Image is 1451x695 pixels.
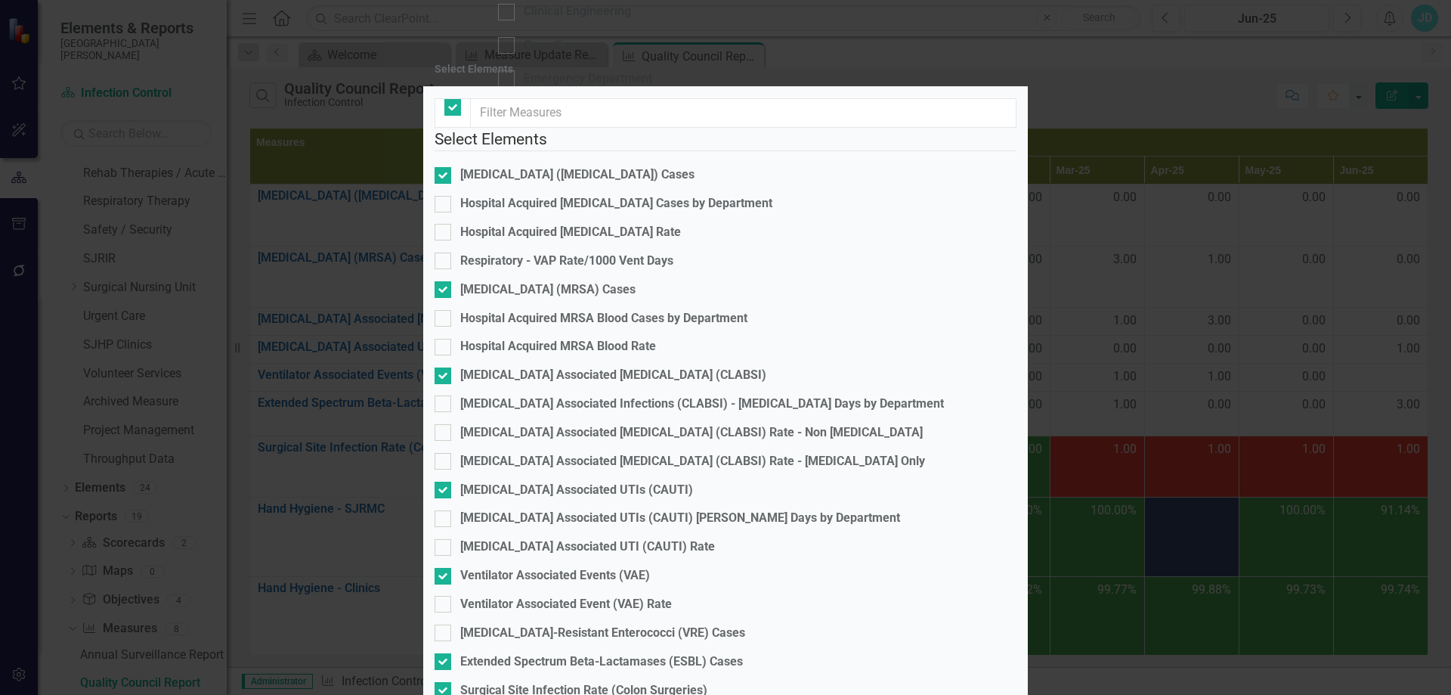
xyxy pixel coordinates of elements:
div: [MEDICAL_DATA] Associated [MEDICAL_DATA] (CLABSI) Rate - Non [MEDICAL_DATA] [460,424,923,442]
div: Hospital Acquired MRSA Blood Cases by Department [460,310,747,327]
legend: Select Elements [435,128,1016,151]
div: Ventilator Associated Events (VAE) [460,567,650,585]
div: [MEDICAL_DATA] Associated [MEDICAL_DATA] (CLABSI) [460,367,766,384]
div: [MEDICAL_DATA]-Resistant Enterococci (VRE) Cases [460,625,745,642]
div: Extended Spectrum Beta-Lactamases (ESBL) Cases [460,653,743,671]
div: [MEDICAL_DATA] Associated UTIs (CAUTI) [460,482,693,499]
div: Hospital Acquired [MEDICAL_DATA] Cases by Department [460,195,772,213]
div: Hospital Acquired [MEDICAL_DATA] Rate [460,224,681,241]
div: Respiratory - VAP Rate/1000 Vent Days [460,253,673,270]
div: Hospital Acquired MRSA Blood Rate [460,338,656,355]
div: [MEDICAL_DATA] Associated UTI (CAUTI) Rate [460,538,715,556]
div: [MEDICAL_DATA] Associated UTIs (CAUTI) [PERSON_NAME] Days by Department [460,510,900,527]
div: [MEDICAL_DATA] Associated Infections (CLABSI) - [MEDICAL_DATA] Days by Department [460,396,944,413]
div: Ventilator Associated Event (VAE) Rate [460,596,672,613]
div: Select Elements [435,64,513,75]
div: [MEDICAL_DATA] Associated [MEDICAL_DATA] (CLABSI) Rate - [MEDICAL_DATA] Only [460,453,925,470]
input: Filter Measures [470,98,1016,128]
div: [MEDICAL_DATA] ([MEDICAL_DATA]) Cases [460,166,695,184]
div: [MEDICAL_DATA] (MRSA) Cases [460,281,636,299]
